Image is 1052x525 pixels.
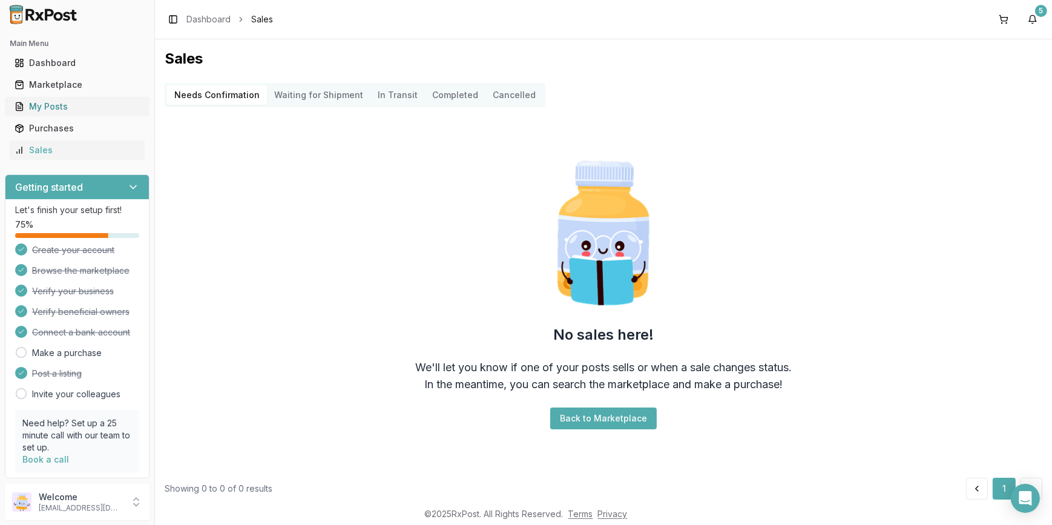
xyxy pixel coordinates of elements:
a: Terms [568,509,593,519]
h3: Getting started [15,180,83,194]
button: 5 [1023,10,1042,29]
a: Book a call [22,454,69,464]
a: Sales [10,139,145,161]
button: Purchases [5,119,150,138]
button: Needs Confirmation [167,85,267,105]
img: User avatar [12,492,31,512]
div: 5 [1035,5,1047,17]
div: My Posts [15,101,140,113]
button: Back to Marketplace [550,408,657,429]
button: Dashboard [5,53,150,73]
h1: Sales [165,49,1042,68]
img: Smart Pill Bottle [526,156,681,311]
a: Dashboard [186,13,231,25]
div: Showing 0 to 0 of 0 results [165,483,272,495]
button: Marketplace [5,75,150,94]
img: RxPost Logo [5,5,82,24]
p: [EMAIL_ADDRESS][DOMAIN_NAME] [39,503,123,513]
a: My Posts [10,96,145,117]
button: In Transit [370,85,425,105]
a: Make a purchase [32,347,102,359]
p: Welcome [39,491,123,503]
div: Marketplace [15,79,140,91]
div: Dashboard [15,57,140,69]
h2: Main Menu [10,39,145,48]
button: Waiting for Shipment [267,85,370,105]
button: Cancelled [485,85,543,105]
span: Browse the marketplace [32,265,130,277]
div: Sales [15,144,140,156]
span: Sales [251,13,273,25]
span: 75 % [15,219,33,231]
button: 1 [993,478,1016,500]
button: My Posts [5,97,150,116]
nav: breadcrumb [186,13,273,25]
div: In the meantime, you can search the marketplace and make a purchase! [424,376,783,393]
a: Privacy [598,509,628,519]
a: Invite your colleagues [32,388,120,400]
span: Post a listing [32,368,82,380]
span: Verify your business [32,285,114,297]
span: Connect a bank account [32,326,130,338]
button: Support [5,478,150,500]
div: Purchases [15,122,140,134]
p: Need help? Set up a 25 minute call with our team to set up. [22,417,132,454]
div: Open Intercom Messenger [1011,484,1040,513]
span: Create your account [32,244,114,256]
div: We'll let you know if one of your posts sells or when a sale changes status. [415,359,792,376]
h2: No sales here! [553,325,654,345]
span: Verify beneficial owners [32,306,130,318]
button: Completed [425,85,485,105]
a: Marketplace [10,74,145,96]
button: Sales [5,140,150,160]
a: Purchases [10,117,145,139]
a: Dashboard [10,52,145,74]
p: Let's finish your setup first! [15,204,139,216]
